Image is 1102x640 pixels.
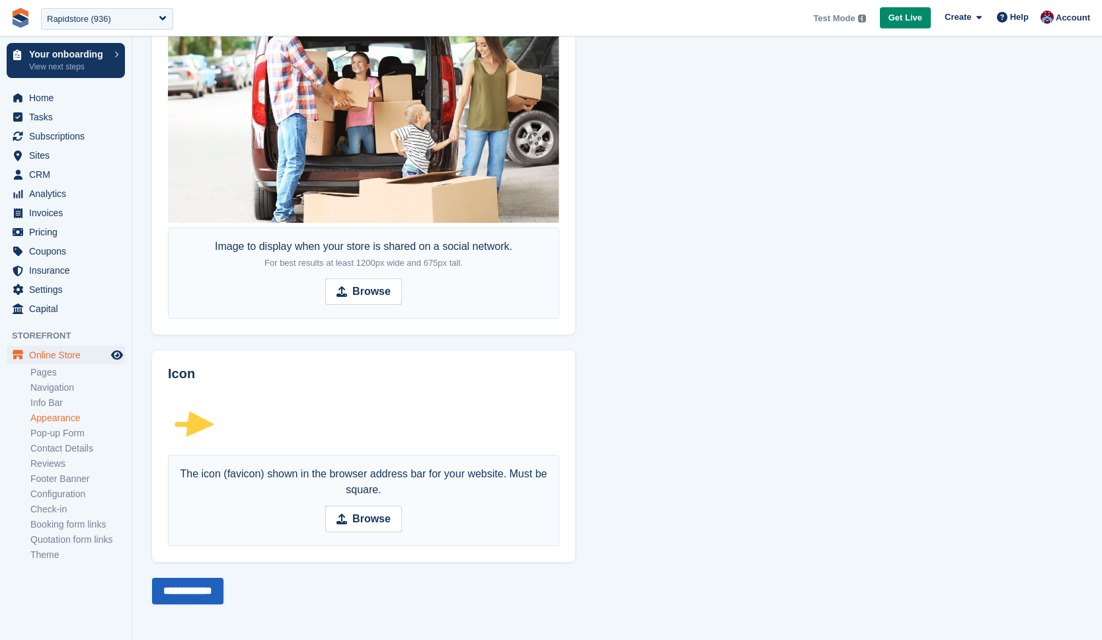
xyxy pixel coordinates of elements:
a: Your onboarding View next steps [7,43,125,78]
a: Preview store [109,347,125,363]
span: Pricing [29,223,108,241]
div: The icon (favicon) shown in the browser address bar for your website. Must be square. [175,466,552,498]
span: Get Live [888,11,922,24]
strong: Browse [352,284,391,300]
input: Browse [325,278,402,305]
a: menu [7,108,125,126]
a: Footer Banner [30,473,125,485]
span: Test Mode [813,12,855,25]
span: For best results at least 1200px wide and 675px tall. [264,258,463,268]
p: View next steps [29,61,108,73]
a: Appearance [30,412,125,424]
a: Contact Details [30,442,125,455]
span: Insurance [29,261,108,280]
a: menu [7,127,125,145]
a: menu [7,184,125,203]
a: Configuration [30,488,125,500]
span: Sites [29,146,108,165]
a: menu [7,146,125,165]
span: CRM [29,165,108,184]
a: menu [7,300,125,318]
h2: Icon [168,366,559,381]
img: stora-icon-8386f47178a22dfd0bd8f6a31ec36ba5ce8667c1dd55bd0f319d3a0aa187defe.svg [11,8,30,28]
a: menu [7,89,125,107]
span: Coupons [29,242,108,260]
a: menu [7,242,125,260]
a: Reviews [30,458,125,470]
a: menu [7,280,125,299]
a: menu [7,223,125,241]
span: Capital [29,300,108,318]
span: Account [1056,11,1090,24]
a: menu [7,165,125,184]
span: Tasks [29,108,108,126]
a: menu [7,346,125,364]
img: favicon.png [168,397,221,450]
a: Info Bar [30,397,125,409]
img: David Hughes [1041,11,1054,24]
input: Browse [325,506,402,532]
span: Analytics [29,184,108,203]
a: Quotation form links [30,534,125,546]
a: Get Live [880,7,931,29]
div: Image to display when your store is shared on a social network. [215,239,512,270]
span: Online Store [29,346,108,364]
span: Settings [29,280,108,299]
a: Theme [30,549,125,561]
span: Home [29,89,108,107]
a: Pop-up Form [30,427,125,440]
span: Storefront [12,329,132,342]
img: icon-info-grey-7440780725fd019a000dd9b08b2336e03edf1995a4989e88bcd33f0948082b44.svg [858,15,866,22]
strong: Browse [352,511,391,527]
a: Booking form links [30,518,125,531]
a: Check-in [30,503,125,516]
a: Navigation [30,381,125,394]
span: Help [1010,11,1029,24]
span: Create [945,11,971,24]
a: menu [7,261,125,280]
div: Rapidstore (936) [47,13,111,26]
p: Your onboarding [29,50,108,59]
a: Pages [30,366,125,379]
span: Subscriptions [29,127,108,145]
a: menu [7,204,125,222]
span: Invoices [29,204,108,222]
